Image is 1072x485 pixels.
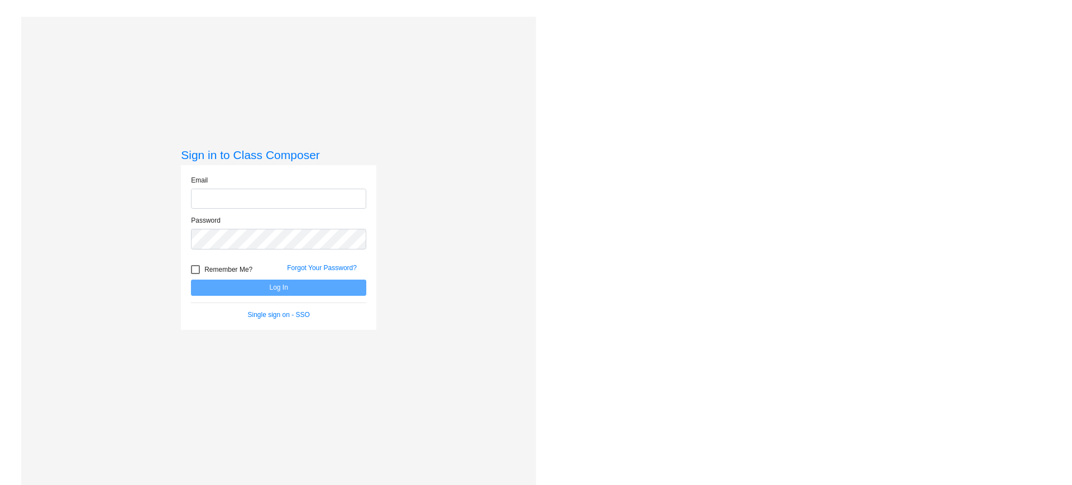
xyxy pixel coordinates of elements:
a: Forgot Your Password? [287,264,357,272]
h3: Sign in to Class Composer [181,148,376,162]
label: Password [191,215,221,225]
label: Email [191,175,208,185]
a: Single sign on - SSO [248,311,310,319]
button: Log In [191,280,366,296]
span: Remember Me? [204,263,252,276]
